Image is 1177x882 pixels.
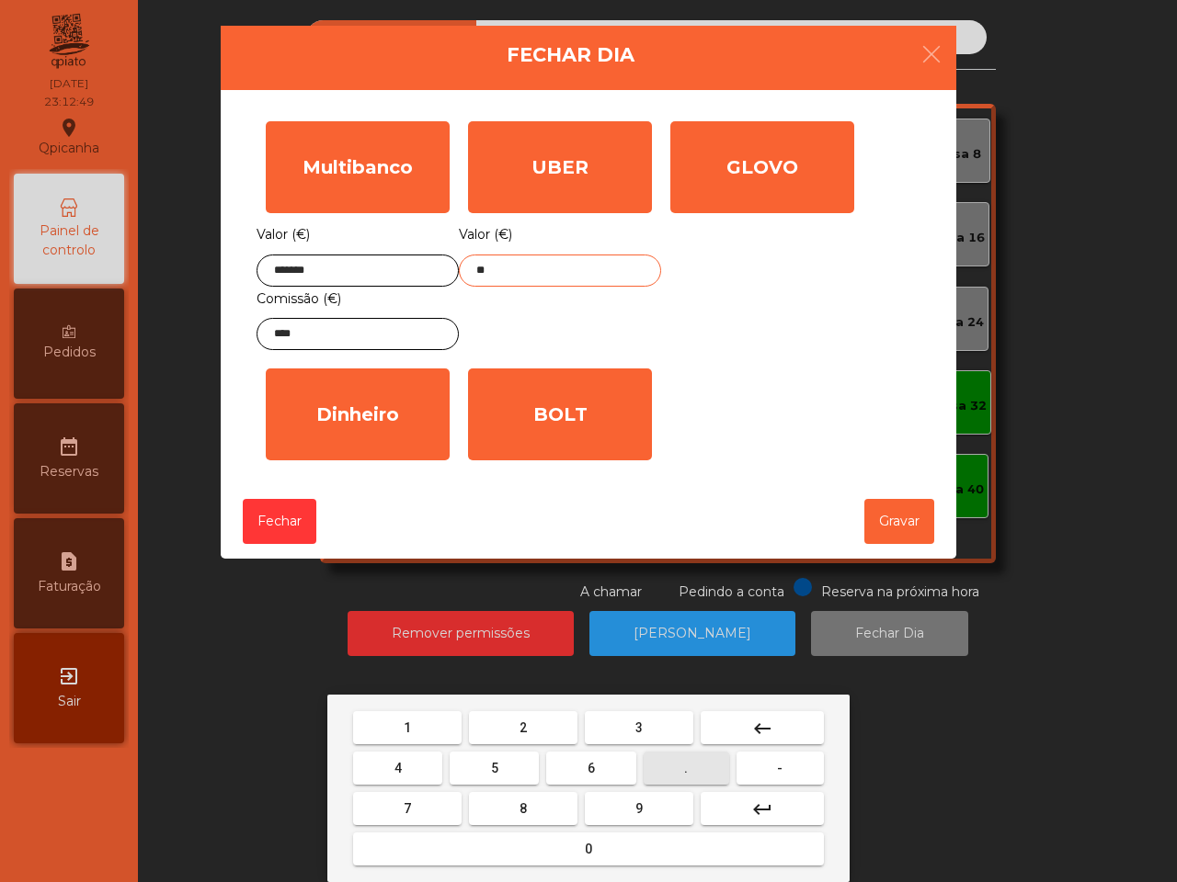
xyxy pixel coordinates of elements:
span: 9 [635,801,643,816]
span: 4 [394,761,402,775]
label: Valor (€) [459,222,512,247]
div: UBER [468,121,652,213]
span: 3 [635,720,643,735]
div: Dinheiro [266,368,450,460]
label: Valor (€) [257,222,310,247]
span: 2 [520,720,527,735]
span: . [684,761,688,775]
span: 8 [520,801,527,816]
span: - [777,761,783,775]
span: 1 [404,720,411,735]
span: 0 [585,842,592,856]
mat-icon: keyboard_backspace [751,718,773,740]
label: Comissão (€) [257,287,341,311]
span: 7 [404,801,411,816]
div: GLOVO [670,121,854,213]
span: 5 [491,761,498,775]
div: Multibanco [266,121,450,213]
span: 6 [588,761,595,775]
div: BOLT [468,368,652,460]
mat-icon: keyboard_return [751,798,773,820]
h4: Fechar Dia [507,41,634,69]
button: Gravar [864,499,934,544]
button: Fechar [243,499,316,544]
